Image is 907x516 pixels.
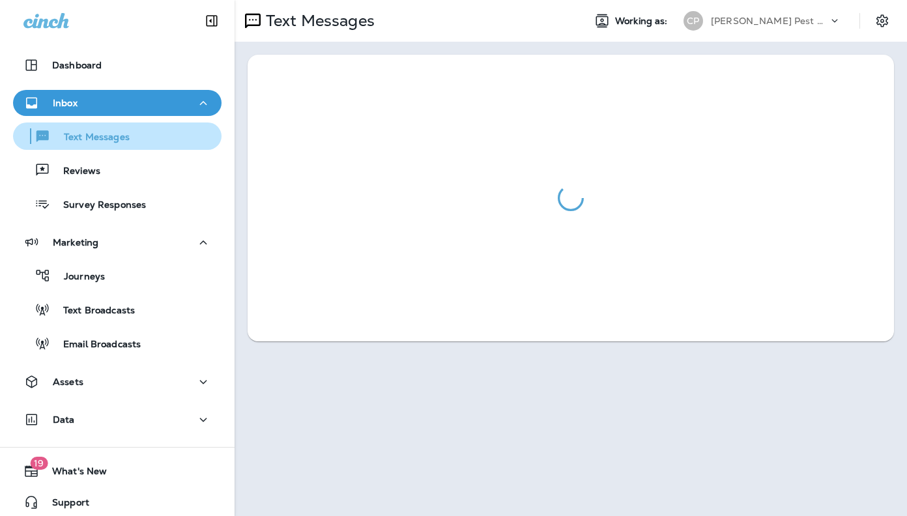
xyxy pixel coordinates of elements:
[13,369,222,395] button: Assets
[50,305,135,317] p: Text Broadcasts
[13,407,222,433] button: Data
[53,414,75,425] p: Data
[51,132,130,144] p: Text Messages
[53,98,78,108] p: Inbox
[50,165,100,178] p: Reviews
[711,16,828,26] p: [PERSON_NAME] Pest Control
[871,9,894,33] button: Settings
[52,60,102,70] p: Dashboard
[615,16,670,27] span: Working as:
[13,122,222,150] button: Text Messages
[13,330,222,357] button: Email Broadcasts
[50,199,146,212] p: Survey Responses
[30,457,48,470] span: 19
[194,8,230,34] button: Collapse Sidebar
[13,190,222,218] button: Survey Responses
[13,90,222,116] button: Inbox
[53,237,98,248] p: Marketing
[261,11,375,31] p: Text Messages
[684,11,703,31] div: CP
[13,156,222,184] button: Reviews
[13,296,222,323] button: Text Broadcasts
[50,339,141,351] p: Email Broadcasts
[39,497,89,513] span: Support
[51,271,105,283] p: Journeys
[13,52,222,78] button: Dashboard
[13,262,222,289] button: Journeys
[13,229,222,255] button: Marketing
[39,466,107,481] span: What's New
[53,377,83,387] p: Assets
[13,458,222,484] button: 19What's New
[13,489,222,515] button: Support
